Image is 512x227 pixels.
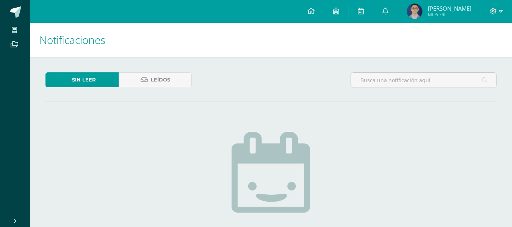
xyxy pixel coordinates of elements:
[428,5,471,12] span: [PERSON_NAME]
[45,72,119,87] a: Sin leer
[407,4,422,19] img: c4b4e3454c9caf95cc8805668aec8e15.png
[428,11,471,18] span: Mi Perfil
[72,73,96,87] span: Sin leer
[119,72,192,87] a: Leídos
[351,73,496,88] input: Busca una notificación aquí
[151,73,170,87] span: Leídos
[39,33,105,47] span: Notificaciones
